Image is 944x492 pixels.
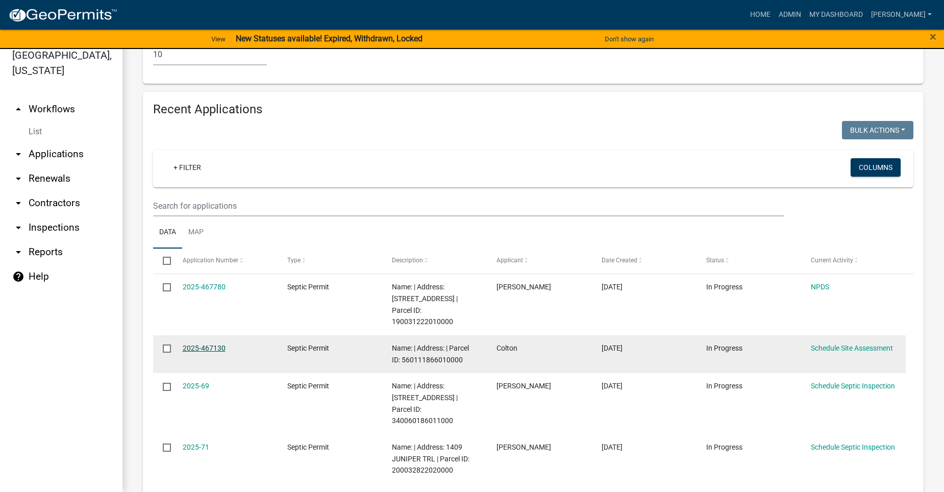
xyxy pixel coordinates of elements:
[602,443,623,451] span: 08/19/2025
[153,195,784,216] input: Search for applications
[165,158,209,177] a: + Filter
[392,382,458,425] span: Name: | Address: 2151 NORTH RIVER SCHOOL RD | Parcel ID: 340060186011000
[487,249,591,273] datatable-header-cell: Applicant
[706,382,742,390] span: In Progress
[12,222,24,234] i: arrow_drop_down
[496,344,517,352] span: Colton
[12,173,24,185] i: arrow_drop_down
[496,382,551,390] span: Scott Waters
[746,5,775,24] a: Home
[811,257,853,264] span: Current Activity
[183,283,226,291] a: 2025-467780
[602,382,623,390] span: 08/20/2025
[602,257,637,264] span: Date Created
[183,382,209,390] a: 2025-69
[930,31,936,43] button: Close
[236,34,423,43] strong: New Statuses available! Expired, Withdrawn, Locked
[811,283,829,291] a: NPDS
[496,283,551,291] span: Allen Akers
[706,344,742,352] span: In Progress
[811,382,895,390] a: Schedule Septic Inspection
[12,197,24,209] i: arrow_drop_down
[12,246,24,258] i: arrow_drop_down
[183,344,226,352] a: 2025-467130
[392,257,423,264] span: Description
[867,5,936,24] a: [PERSON_NAME]
[287,257,301,264] span: Type
[172,249,277,273] datatable-header-cell: Application Number
[287,344,329,352] span: Septic Permit
[392,344,469,364] span: Name: | Address: | Parcel ID: 560111866010000
[602,283,623,291] span: 08/22/2025
[12,148,24,160] i: arrow_drop_down
[183,257,238,264] span: Application Number
[706,443,742,451] span: In Progress
[496,257,523,264] span: Applicant
[183,443,209,451] a: 2025-71
[811,443,895,451] a: Schedule Septic Inspection
[591,249,696,273] datatable-header-cell: Date Created
[153,216,182,249] a: Data
[697,249,801,273] datatable-header-cell: Status
[930,30,936,44] span: ×
[182,216,210,249] a: Map
[382,249,487,273] datatable-header-cell: Description
[153,102,913,117] h4: Recent Applications
[392,443,469,475] span: Name: | Address: 1409 JUNIPER TRL | Parcel ID: 200032822020000
[842,121,913,139] button: Bulk Actions
[775,5,805,24] a: Admin
[287,382,329,390] span: Septic Permit
[851,158,901,177] button: Columns
[496,443,551,451] span: Dusty Jordan
[602,344,623,352] span: 08/21/2025
[392,283,458,326] span: Name: | Address: 2188 114TH CT | Parcel ID: 190031222010000
[706,283,742,291] span: In Progress
[287,283,329,291] span: Septic Permit
[801,249,906,273] datatable-header-cell: Current Activity
[12,103,24,115] i: arrow_drop_up
[12,270,24,283] i: help
[811,344,893,352] a: Schedule Site Assessment
[805,5,867,24] a: My Dashboard
[287,443,329,451] span: Septic Permit
[153,249,172,273] datatable-header-cell: Select
[601,31,658,47] button: Don't show again
[278,249,382,273] datatable-header-cell: Type
[207,31,230,47] a: View
[706,257,724,264] span: Status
